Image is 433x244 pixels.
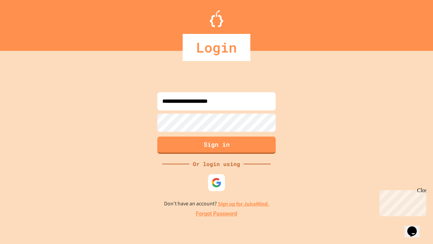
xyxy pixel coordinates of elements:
div: Login [183,34,250,61]
a: Sign up for JuiceMind. [218,200,269,207]
iframe: chat widget [377,187,426,216]
img: google-icon.svg [211,178,222,188]
iframe: chat widget [405,217,426,237]
button: Sign in [157,137,276,154]
div: Or login using [189,160,244,168]
div: Chat with us now!Close [3,3,47,43]
p: Don't have an account? [164,200,269,208]
img: Logo.svg [210,10,223,27]
a: Forgot Password [196,210,237,218]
